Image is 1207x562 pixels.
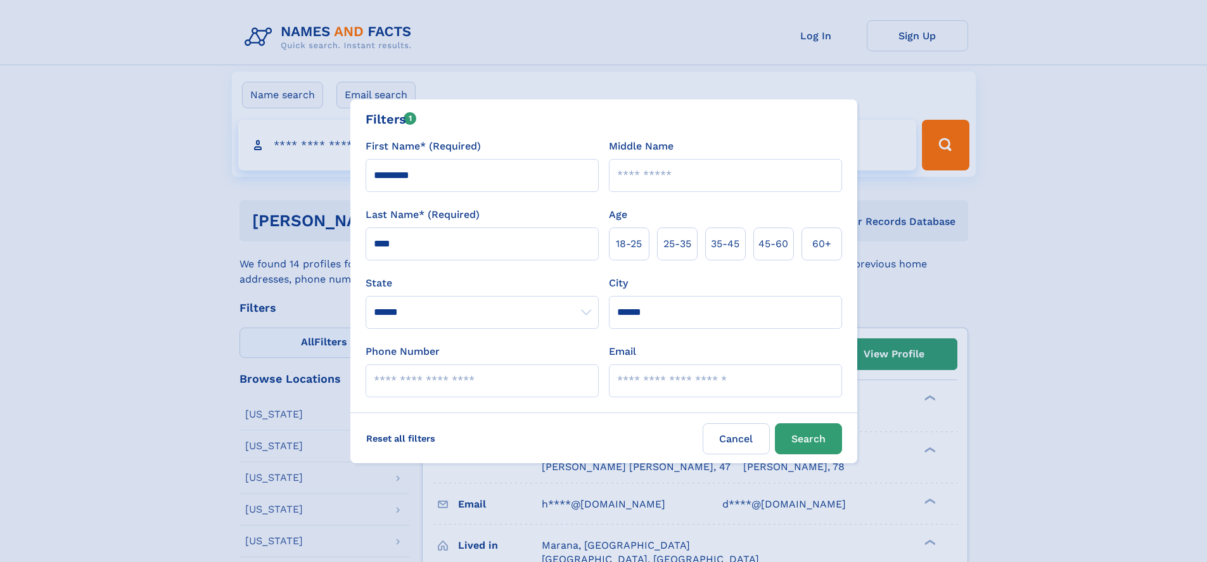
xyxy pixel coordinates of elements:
label: City [609,276,628,291]
label: Age [609,207,627,222]
label: First Name* (Required) [366,139,481,154]
label: State [366,276,599,291]
span: 60+ [812,236,831,252]
label: Last Name* (Required) [366,207,480,222]
span: 45‑60 [758,236,788,252]
button: Search [775,423,842,454]
div: Filters [366,110,417,129]
span: 25‑35 [663,236,691,252]
span: 18‑25 [616,236,642,252]
label: Phone Number [366,344,440,359]
span: 35‑45 [711,236,739,252]
label: Email [609,344,636,359]
label: Middle Name [609,139,674,154]
label: Cancel [703,423,770,454]
label: Reset all filters [358,423,444,454]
